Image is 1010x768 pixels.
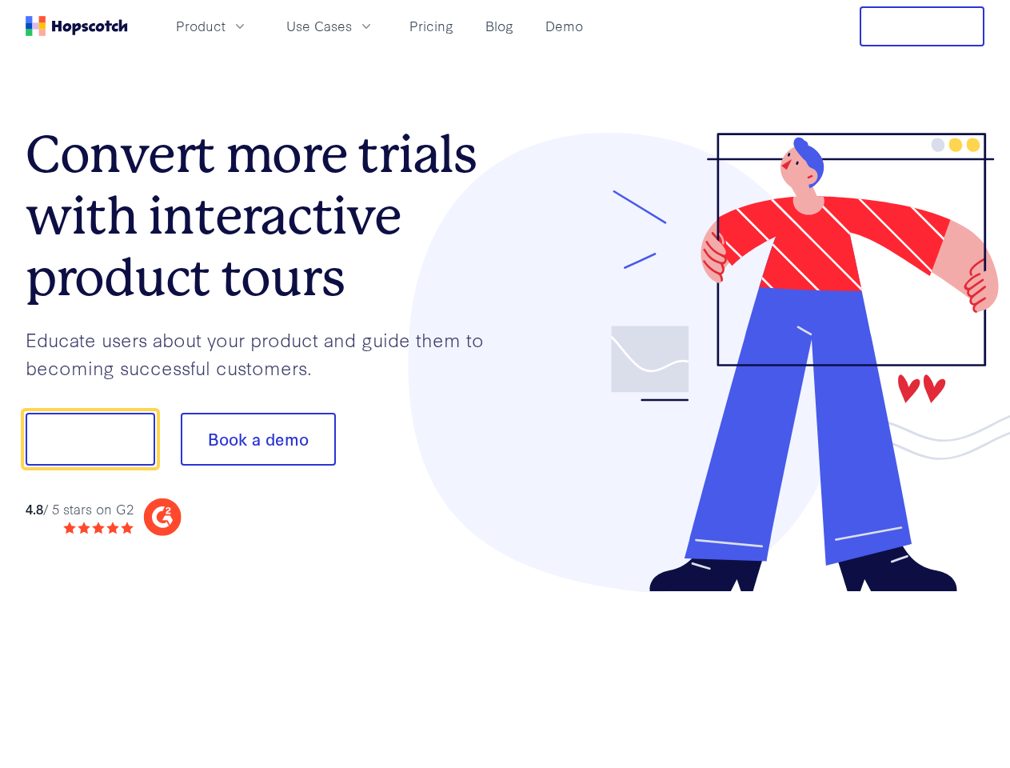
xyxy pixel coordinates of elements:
button: Use Cases [277,13,384,39]
a: Blog [479,13,520,39]
h1: Convert more trials with interactive product tours [26,124,505,308]
button: Free Trial [860,6,984,46]
p: Educate users about your product and guide them to becoming successful customers. [26,326,505,381]
a: Demo [539,13,589,39]
a: Pricing [403,13,460,39]
div: / 5 stars on G2 [26,499,134,519]
strong: 4.8 [26,499,43,518]
span: Product [176,16,226,36]
button: Show me! [26,413,155,466]
a: Home [26,16,128,36]
button: Book a demo [181,413,336,466]
span: Use Cases [286,16,352,36]
button: Product [166,13,257,39]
